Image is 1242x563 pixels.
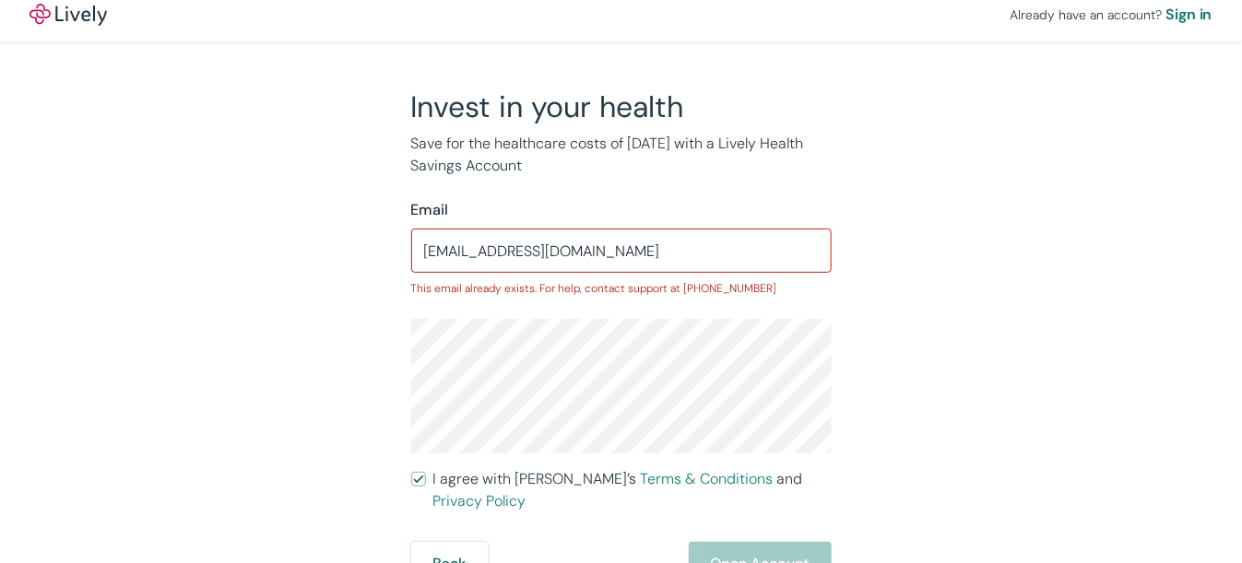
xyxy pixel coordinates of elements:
a: Privacy Policy [433,491,526,510]
p: This email already exists. For help, contact support at [PHONE_NUMBER] [411,280,832,297]
h2: Invest in your health [411,88,832,125]
div: Already have an account? [1010,4,1212,26]
label: Email [411,199,449,221]
a: Sign in [1165,4,1212,26]
a: Terms & Conditions [641,469,774,488]
img: Lively [30,4,107,26]
p: Save for the healthcare costs of [DATE] with a Lively Health Savings Account [411,133,832,177]
a: LivelyLively [30,4,107,26]
span: I agree with [PERSON_NAME]’s and [433,468,832,512]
